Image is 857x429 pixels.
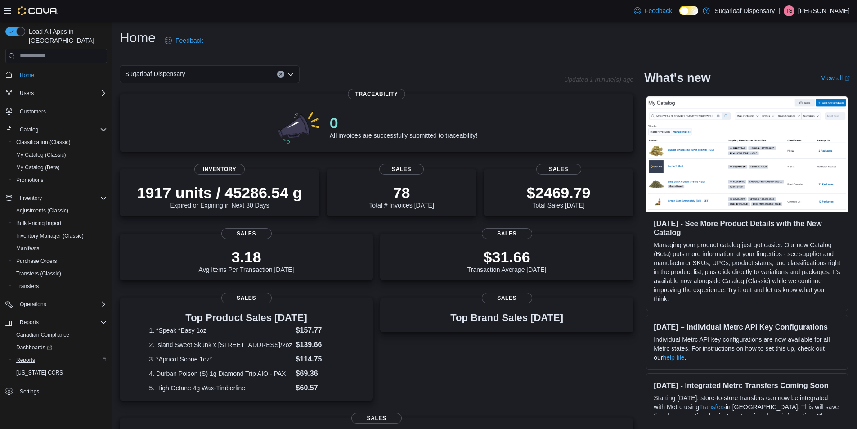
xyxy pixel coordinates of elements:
[20,72,34,79] span: Home
[654,240,840,303] p: Managing your product catalog just got easier. Our new Catalog (Beta) puts more information at yo...
[2,87,111,99] button: Users
[9,136,111,149] button: Classification (Classic)
[369,184,434,202] p: 78
[149,355,292,364] dt: 3. *Apricot Scone 1oz*
[16,139,71,146] span: Classification (Classic)
[9,267,111,280] button: Transfers (Classic)
[20,388,39,395] span: Settings
[16,385,107,397] span: Settings
[25,27,107,45] span: Load All Apps in [GEOGRAPHIC_DATA]
[13,137,74,148] a: Classification (Classic)
[645,6,672,15] span: Feedback
[16,124,42,135] button: Catalog
[13,137,107,148] span: Classification (Classic)
[20,108,46,115] span: Customers
[379,164,424,175] span: Sales
[13,243,107,254] span: Manifests
[2,316,111,329] button: Reports
[654,381,840,390] h3: [DATE] - Integrated Metrc Transfers Coming Soon
[18,6,58,15] img: Cova
[16,164,60,171] span: My Catalog (Beta)
[16,299,107,310] span: Operations
[630,2,676,20] a: Feedback
[16,151,66,158] span: My Catalog (Classic)
[9,161,111,174] button: My Catalog (Beta)
[330,114,477,139] div: All invoices are successfully submitted to traceability!
[13,330,73,340] a: Canadian Compliance
[348,89,405,99] span: Traceability
[20,90,34,97] span: Users
[16,331,69,339] span: Canadian Compliance
[2,68,111,81] button: Home
[277,71,284,78] button: Clear input
[654,322,840,331] h3: [DATE] – Individual Metrc API Key Configurations
[175,36,203,45] span: Feedback
[13,256,107,266] span: Purchase Orders
[194,164,245,175] span: Inventory
[20,194,42,202] span: Inventory
[527,184,591,202] p: $2469.79
[13,367,107,378] span: Washington CCRS
[199,248,294,273] div: Avg Items Per Transaction [DATE]
[296,368,344,379] dd: $69.36
[13,281,107,292] span: Transfers
[149,340,292,349] dt: 2. Island Sweet Skunk x [STREET_ADDRESS]/2oz
[9,149,111,161] button: My Catalog (Classic)
[9,280,111,293] button: Transfers
[13,162,107,173] span: My Catalog (Beta)
[296,383,344,393] dd: $60.57
[482,228,532,239] span: Sales
[9,366,111,379] button: [US_STATE] CCRS
[714,5,775,16] p: Sugarloaf Dispensary
[13,230,107,241] span: Inventory Manager (Classic)
[564,76,633,83] p: Updated 1 minute(s) ago
[482,293,532,303] span: Sales
[13,230,87,241] a: Inventory Manager (Classic)
[221,228,272,239] span: Sales
[199,248,294,266] p: 3.18
[16,317,42,328] button: Reports
[9,242,111,255] button: Manifests
[16,70,38,81] a: Home
[2,192,111,204] button: Inventory
[13,149,107,160] span: My Catalog (Classic)
[13,256,61,266] a: Purchase Orders
[9,230,111,242] button: Inventory Manager (Classic)
[13,175,47,185] a: Promotions
[16,369,63,376] span: [US_STATE] CCRS
[16,344,52,351] span: Dashboards
[654,335,840,362] p: Individual Metrc API key configurations are now available for all Metrc states. For instructions ...
[296,339,344,350] dd: $139.66
[296,354,344,365] dd: $114.75
[16,193,45,203] button: Inventory
[16,69,107,81] span: Home
[369,184,434,209] div: Total # Invoices [DATE]
[20,301,46,308] span: Operations
[16,106,49,117] a: Customers
[137,184,302,202] p: 1917 units / 45286.54 g
[13,268,107,279] span: Transfers (Classic)
[536,164,581,175] span: Sales
[13,149,70,160] a: My Catalog (Classic)
[16,283,39,290] span: Transfers
[137,184,302,209] div: Expired or Expiring in Next 30 Days
[2,105,111,118] button: Customers
[844,76,850,81] svg: External link
[16,270,61,277] span: Transfers (Classic)
[16,176,44,184] span: Promotions
[149,312,343,323] h3: Top Product Sales [DATE]
[149,384,292,393] dt: 5. High Octane 4g Wax-Timberline
[13,367,67,378] a: [US_STATE] CCRS
[13,355,39,366] a: Reports
[13,281,42,292] a: Transfers
[9,354,111,366] button: Reports
[16,88,37,99] button: Users
[13,162,63,173] a: My Catalog (Beta)
[120,29,156,47] h1: Home
[16,317,107,328] span: Reports
[2,384,111,397] button: Settings
[149,326,292,335] dt: 1. *Speak *Easy 1oz
[16,207,68,214] span: Adjustments (Classic)
[450,312,563,323] h3: Top Brand Sales [DATE]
